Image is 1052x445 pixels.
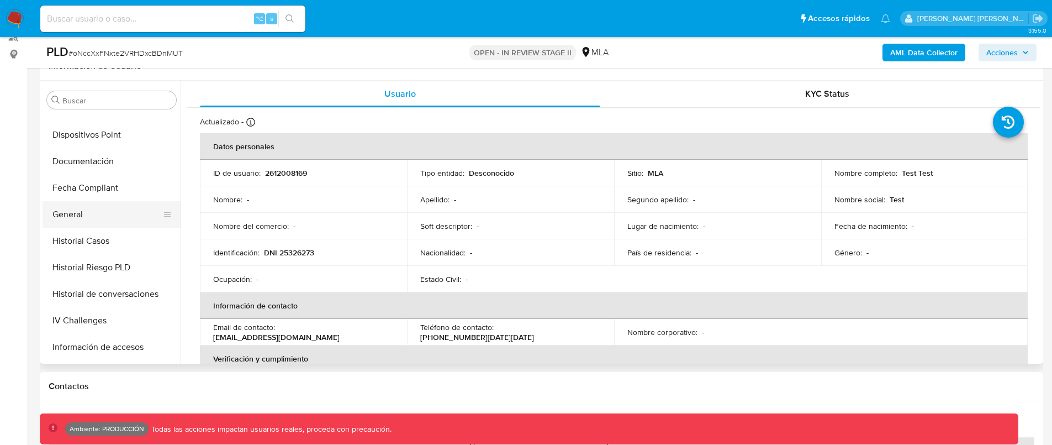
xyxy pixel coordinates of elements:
[278,11,301,27] button: search-icon
[213,221,289,231] p: Nombre del comercio :
[477,221,479,231] p: -
[881,14,890,23] a: Notificaciones
[43,228,181,254] button: Historial Casos
[43,148,181,175] button: Documentación
[834,248,862,258] p: Género :
[213,274,252,284] p: Ocupación :
[420,195,450,205] p: Apellido :
[40,12,305,26] input: Buscar usuario o caso...
[68,48,183,59] span: # oNccXxFNxte2VRHDxcBDnMUT
[149,424,392,434] p: Todas las acciones impactan usuarios reales, proceda con precaución.
[890,195,904,205] p: Test
[265,168,307,178] p: 2612008169
[902,168,933,178] p: Test Test
[43,201,172,228] button: General
[454,195,456,205] p: -
[866,248,869,258] p: -
[213,248,260,258] p: Identificación :
[200,345,1028,372] th: Verificación y cumplimiento
[70,427,144,431] p: Ambiente: PRODUCCIÓN
[43,175,181,201] button: Fecha Compliant
[648,168,663,178] p: MLA
[43,360,181,387] button: Insurtech
[51,96,60,104] button: Buscar
[469,45,576,60] p: OPEN - IN REVIEW STAGE II
[627,221,699,231] p: Lugar de nacimiento :
[834,168,897,178] p: Nombre completo :
[43,281,181,307] button: Historial de conversaciones
[43,334,181,360] button: Información de accesos
[255,13,263,24] span: ⌥
[470,248,472,258] p: -
[420,322,494,332] p: Teléfono de contacto :
[213,322,275,332] p: Email de contacto :
[43,307,181,334] button: IV Challenges
[200,117,244,127] p: Actualizado -
[256,274,258,284] p: -
[1032,13,1044,24] a: Salir
[200,133,1028,160] th: Datos personales
[702,327,704,337] p: -
[270,13,273,24] span: s
[43,122,181,148] button: Dispositivos Point
[46,43,68,60] b: PLD
[627,195,689,205] p: Segundo apellido :
[264,248,314,258] p: DNI 25326273
[384,87,416,100] span: Usuario
[62,96,172,106] input: Buscar
[580,46,609,59] div: MLA
[200,292,1028,319] th: Información de contacto
[43,254,181,281] button: Historial Riesgo PLD
[917,13,1029,24] p: omar.guzman@mercadolibre.com.co
[247,195,249,205] p: -
[627,327,697,337] p: Nombre corporativo :
[420,274,461,284] p: Estado Civil :
[693,195,695,205] p: -
[979,44,1037,61] button: Acciones
[469,168,514,178] p: Desconocido
[986,44,1018,61] span: Acciones
[1028,26,1046,35] span: 3.155.0
[808,13,870,24] span: Accesos rápidos
[834,221,907,231] p: Fecha de nacimiento :
[49,381,1034,392] h1: Contactos
[627,168,643,178] p: Sitio :
[882,44,965,61] button: AML Data Collector
[293,221,295,231] p: -
[213,195,242,205] p: Nombre :
[805,87,849,100] span: KYC Status
[466,274,468,284] p: -
[912,221,914,231] p: -
[213,168,261,178] p: ID de usuario :
[703,221,705,231] p: -
[696,248,698,258] p: -
[834,195,885,205] p: Nombre social :
[420,248,466,258] p: Nacionalidad :
[627,248,691,258] p: País de residencia :
[213,332,340,342] p: [EMAIL_ADDRESS][DOMAIN_NAME]
[49,60,141,71] h1: Información de Usuario
[420,332,534,342] p: [PHONE_NUMBER][DATE][DATE]
[890,44,958,61] b: AML Data Collector
[420,168,464,178] p: Tipo entidad :
[420,221,472,231] p: Soft descriptor :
